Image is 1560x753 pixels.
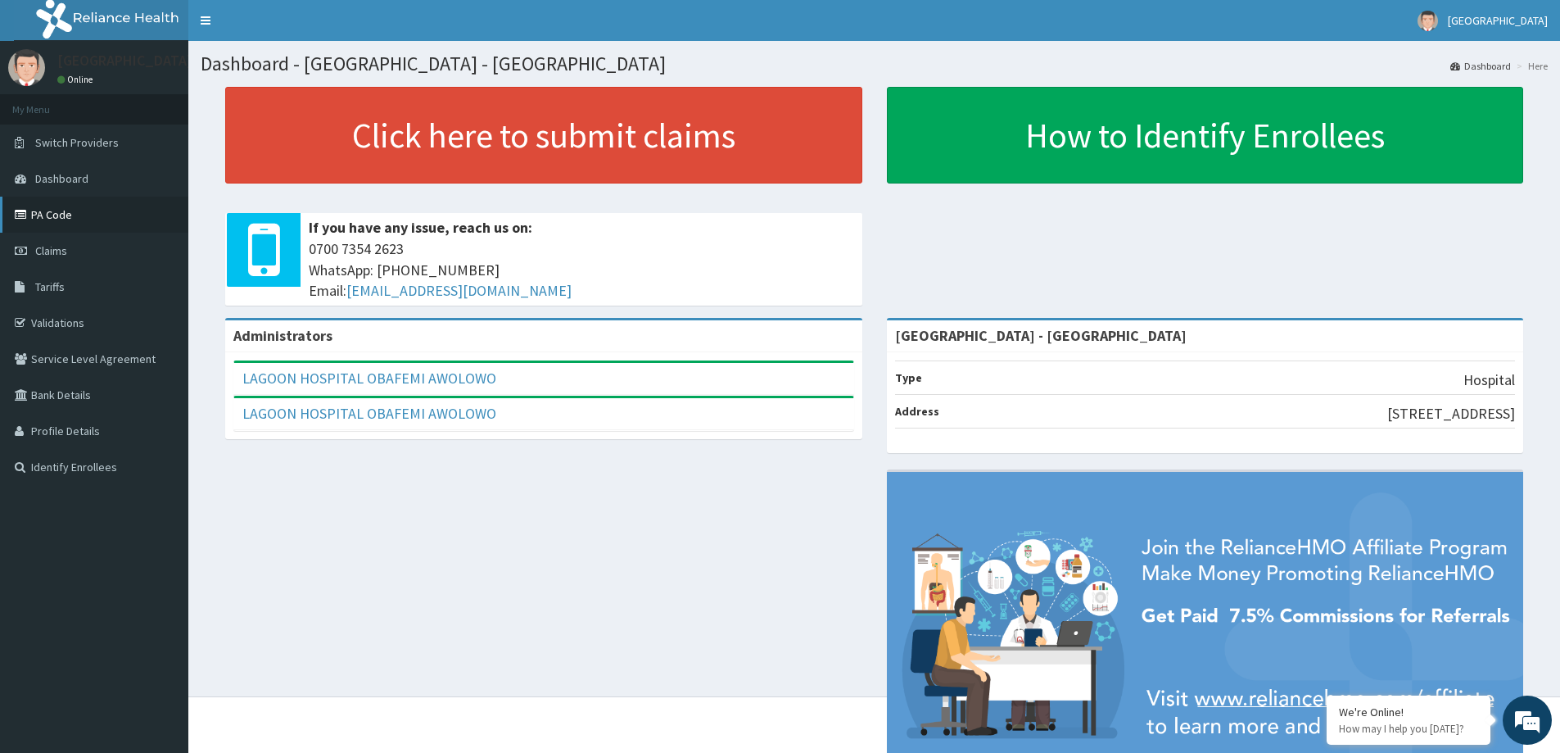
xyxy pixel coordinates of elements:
textarea: Type your message and hit 'Enter' [8,447,312,505]
span: Switch Providers [35,135,119,150]
a: Click here to submit claims [225,87,862,184]
a: How to Identify Enrollees [887,87,1524,184]
span: We're online! [95,206,226,372]
span: Dashboard [35,171,88,186]
p: [STREET_ADDRESS] [1387,403,1515,424]
b: If you have any issue, reach us on: [309,218,532,237]
span: Claims [35,243,67,258]
p: How may I help you today? [1339,722,1478,736]
a: LAGOON HOSPITAL OBAFEMI AWOLOWO [242,404,496,423]
li: Here [1513,59,1548,73]
a: Dashboard [1450,59,1511,73]
div: Minimize live chat window [269,8,308,48]
img: d_794563401_company_1708531726252_794563401 [30,82,66,123]
a: LAGOON HOSPITAL OBAFEMI AWOLOWO [242,369,496,388]
div: Chat with us now [85,92,275,113]
b: Address [895,404,939,419]
p: [GEOGRAPHIC_DATA] [57,53,192,68]
img: User Image [1418,11,1438,31]
b: Type [895,370,922,385]
div: We're Online! [1339,705,1478,719]
a: [EMAIL_ADDRESS][DOMAIN_NAME] [346,281,572,300]
span: 0700 7354 2623 WhatsApp: [PHONE_NUMBER] Email: [309,238,854,302]
span: Tariffs [35,279,65,294]
span: [GEOGRAPHIC_DATA] [1448,13,1548,28]
h1: Dashboard - [GEOGRAPHIC_DATA] - [GEOGRAPHIC_DATA] [201,53,1548,75]
a: Online [57,74,97,85]
strong: [GEOGRAPHIC_DATA] - [GEOGRAPHIC_DATA] [895,326,1187,345]
p: Hospital [1463,370,1515,391]
img: User Image [8,49,45,86]
b: Administrators [233,326,332,345]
